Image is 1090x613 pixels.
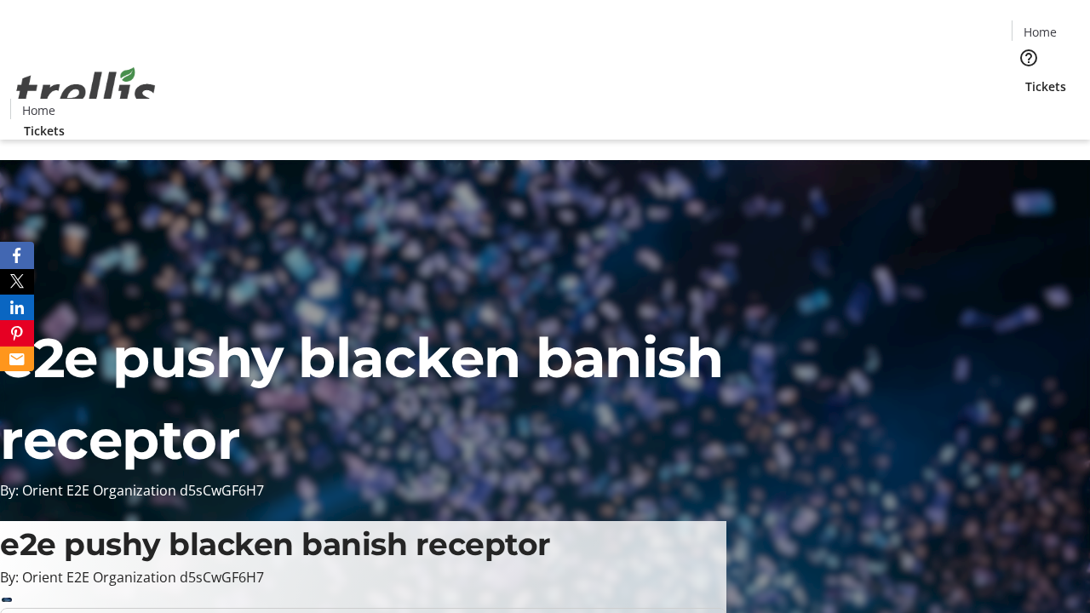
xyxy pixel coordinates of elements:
a: Home [11,101,66,119]
button: Cart [1012,95,1046,129]
a: Tickets [1012,77,1080,95]
span: Home [1024,23,1057,41]
span: Tickets [1025,77,1066,95]
a: Tickets [10,122,78,140]
span: Home [22,101,55,119]
button: Help [1012,41,1046,75]
a: Home [1013,23,1067,41]
img: Orient E2E Organization d5sCwGF6H7's Logo [10,49,162,134]
span: Tickets [24,122,65,140]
